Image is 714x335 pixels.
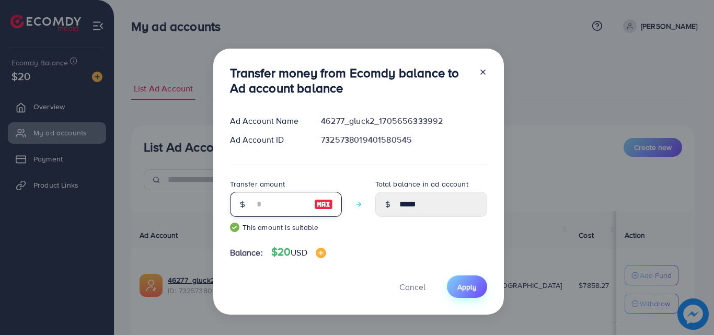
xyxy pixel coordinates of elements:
[271,246,326,259] h4: $20
[457,282,477,292] span: Apply
[316,248,326,258] img: image
[291,247,307,258] span: USD
[230,222,342,233] small: This amount is suitable
[230,247,263,259] span: Balance:
[230,179,285,189] label: Transfer amount
[313,134,495,146] div: 7325738019401580545
[230,223,239,232] img: guide
[222,134,313,146] div: Ad Account ID
[447,275,487,298] button: Apply
[230,65,470,96] h3: Transfer money from Ecomdy balance to Ad account balance
[314,198,333,211] img: image
[313,115,495,127] div: 46277_gluck2_1705656333992
[222,115,313,127] div: Ad Account Name
[386,275,439,298] button: Cancel
[375,179,468,189] label: Total balance in ad account
[399,281,425,293] span: Cancel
